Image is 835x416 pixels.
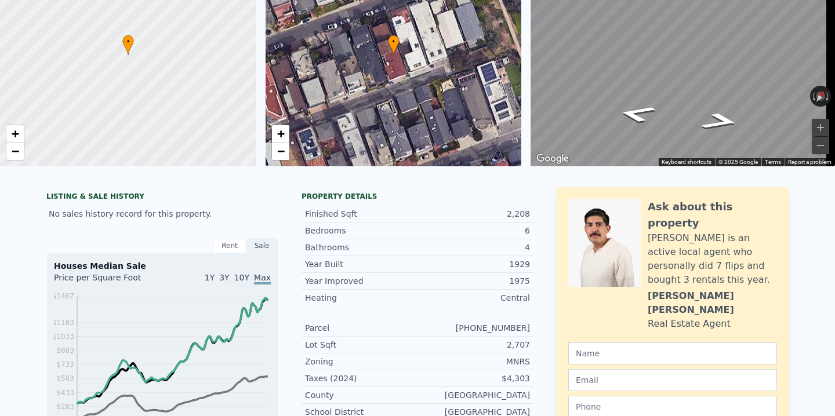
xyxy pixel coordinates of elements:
[533,151,572,166] img: Google
[305,339,418,351] div: Lot Sqft
[685,108,755,134] path: Go East, 29th Pl
[418,292,530,304] div: Central
[52,319,74,327] tspan: $1183
[12,126,19,141] span: +
[56,360,74,368] tspan: $733
[46,192,278,203] div: LISTING & SALE HISTORY
[533,151,572,166] a: Open this area in Google Maps (opens a new window)
[56,389,74,397] tspan: $433
[648,199,777,231] div: Ask about this property
[305,389,418,401] div: County
[234,273,249,282] span: 10Y
[648,317,731,331] div: Real Estate Agent
[305,242,418,253] div: Bathrooms
[418,208,530,220] div: 2,208
[52,333,74,341] tspan: $1033
[305,356,418,367] div: Zoning
[305,292,418,304] div: Heating
[205,273,215,282] span: 1Y
[277,144,284,158] span: −
[418,373,530,384] div: $4,303
[602,101,671,126] path: Go West, 29th Pl
[46,203,278,224] div: No sales history record for this property.
[305,373,418,384] div: Taxes (2024)
[568,342,777,364] input: Name
[418,322,530,334] div: [PHONE_NUMBER]
[12,144,19,158] span: −
[6,125,24,143] a: Zoom in
[648,289,777,317] div: [PERSON_NAME] [PERSON_NAME]
[213,238,246,253] div: Rent
[568,369,777,391] input: Email
[662,158,711,166] button: Keyboard shortcuts
[388,35,400,55] div: •
[825,86,832,107] button: Rotate clockwise
[122,37,134,47] span: •
[54,260,271,272] div: Houses Median Sale
[305,208,418,220] div: Finished Sqft
[418,356,530,367] div: MNRS
[246,238,278,253] div: Sale
[648,231,777,287] div: [PERSON_NAME] is an active local agent who personally did 7 flips and bought 3 rentals this year.
[6,143,24,160] a: Zoom out
[56,403,74,411] tspan: $283
[388,37,400,47] span: •
[56,346,74,355] tspan: $883
[418,339,530,351] div: 2,707
[122,35,134,55] div: •
[418,275,530,287] div: 1975
[812,137,829,154] button: Zoom out
[254,273,271,284] span: Max
[765,159,781,165] a: Terms (opens in new tab)
[788,159,832,165] a: Report a problem
[305,225,418,236] div: Bedrooms
[418,242,530,253] div: 4
[810,86,816,107] button: Rotate counterclockwise
[418,225,530,236] div: 6
[54,272,162,290] div: Price per Square Foot
[811,85,830,107] button: Reset the view
[52,292,74,300] tspan: $1467
[272,125,289,143] a: Zoom in
[219,273,229,282] span: 3Y
[418,389,530,401] div: [GEOGRAPHIC_DATA]
[302,192,533,201] div: Property details
[812,119,829,136] button: Zoom in
[56,374,74,382] tspan: $583
[718,159,758,165] span: © 2025 Google
[305,258,418,270] div: Year Built
[277,126,284,141] span: +
[418,258,530,270] div: 1929
[305,275,418,287] div: Year Improved
[272,143,289,160] a: Zoom out
[305,322,418,334] div: Parcel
